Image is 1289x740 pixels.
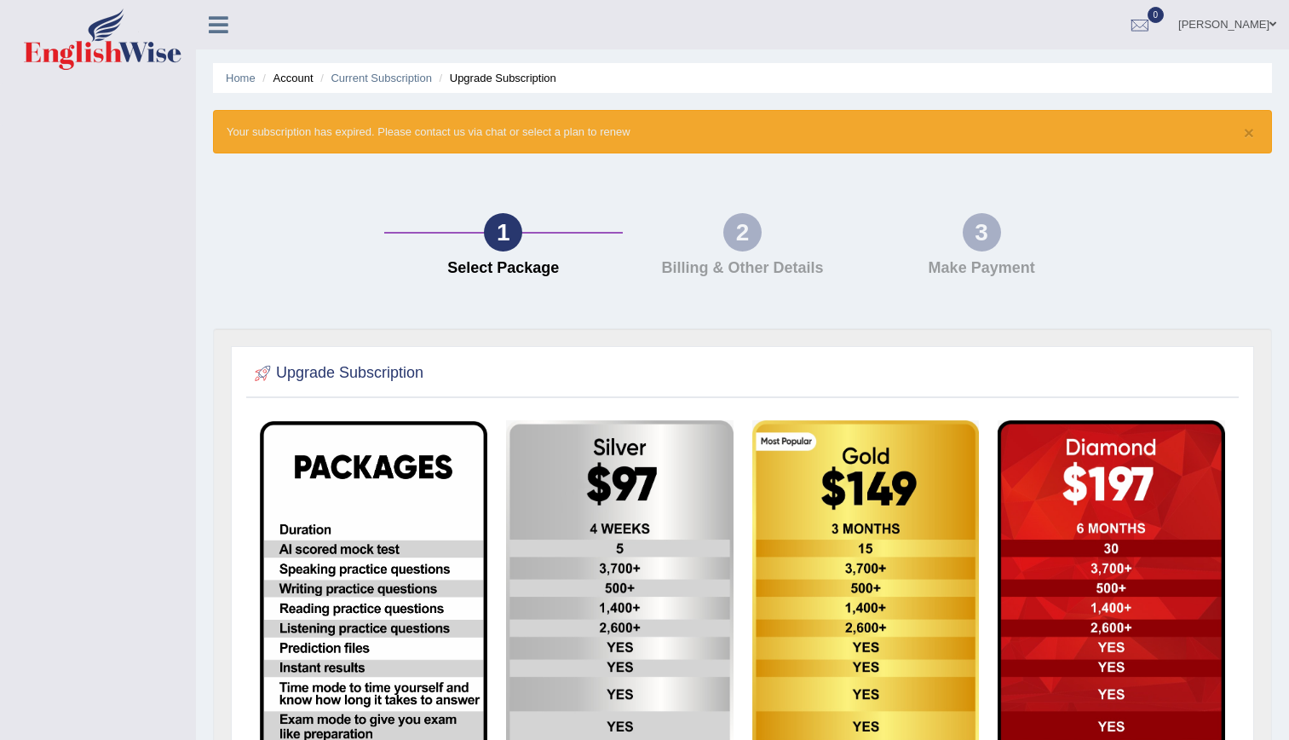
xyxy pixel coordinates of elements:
[226,72,256,84] a: Home
[723,213,762,251] div: 2
[963,213,1001,251] div: 3
[331,72,432,84] a: Current Subscription
[484,213,522,251] div: 1
[871,260,1093,277] h4: Make Payment
[435,70,556,86] li: Upgrade Subscription
[631,260,854,277] h4: Billing & Other Details
[1244,124,1254,142] button: ×
[393,260,615,277] h4: Select Package
[1148,7,1165,23] span: 0
[258,70,313,86] li: Account
[213,110,1272,153] div: Your subscription has expired. Please contact us via chat or select a plan to renew
[250,361,423,386] h2: Upgrade Subscription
